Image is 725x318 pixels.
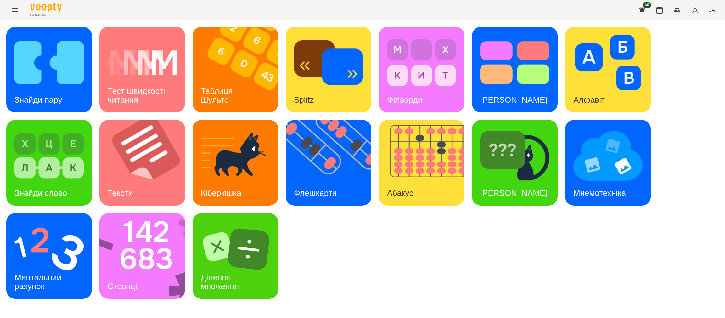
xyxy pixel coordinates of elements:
a: Знайди словоЗнайди слово [6,120,92,206]
span: UA [708,7,715,13]
img: Знайди слово [14,128,84,184]
h3: Знайди слово [14,188,67,198]
a: Тест Струпа[PERSON_NAME] [472,27,558,112]
img: Знайди пару [14,35,84,90]
img: Ділення множення [201,221,270,277]
h3: Тест швидкості читання [108,86,167,104]
img: Voopty Logo [30,3,62,12]
h3: Мнемотехніка [573,188,626,198]
img: Флешкарти [286,120,379,206]
a: Знайди Кіберкішку[PERSON_NAME] [472,120,558,206]
h3: Стовпці [108,281,137,291]
img: Філворди [387,35,456,90]
h3: Алфавіт [573,95,605,105]
img: Знайди Кіберкішку [480,128,549,184]
a: SplitzSplitz [286,27,371,112]
h3: Флешкарти [294,188,337,198]
h3: Ділення множення [201,273,239,291]
h3: Таблиця Шульте [201,86,235,104]
a: ФлешкартиФлешкарти [286,120,371,206]
h3: [PERSON_NAME] [480,95,548,105]
img: Splitz [294,35,363,90]
span: 60 [643,2,651,8]
h3: Ментальний рахунок [14,273,64,291]
a: ТекстиТексти [99,120,185,206]
a: ФілвордиФілворди [379,27,464,112]
img: Тест Струпа [480,35,549,90]
img: Стовпці [99,213,193,299]
a: АбакусАбакус [379,120,464,206]
img: Алфавіт [573,35,643,90]
a: КіберкішкаКіберкішка [193,120,278,206]
a: Таблиця ШультеТаблиця Шульте [193,27,278,112]
a: Ділення множенняДілення множення [193,213,278,299]
a: АлфавітАлфавіт [565,27,651,112]
img: Ментальний рахунок [14,221,84,277]
a: Ментальний рахунокМентальний рахунок [6,213,92,299]
a: Знайди паруЗнайди пару [6,27,92,112]
img: Тексти [99,120,193,206]
img: avatar_s.png [691,6,700,14]
button: UA [706,4,717,16]
a: СтовпціСтовпці [99,213,185,299]
img: Абакус [379,120,472,206]
button: Menu [8,3,23,18]
a: МнемотехнікаМнемотехніка [565,120,651,206]
h3: Знайди пару [14,95,62,105]
span: For Business [30,13,62,17]
h3: Тексти [108,188,133,198]
img: Тест швидкості читання [108,35,177,90]
h3: [PERSON_NAME] [480,188,548,198]
h3: Абакус [387,188,413,198]
img: Кіберкішка [201,128,270,184]
img: Мнемотехніка [573,128,643,184]
img: Таблиця Шульте [193,27,286,112]
h3: Кіберкішка [201,188,241,198]
h3: Splitz [294,95,314,105]
a: Тест швидкості читанняТест швидкості читання [99,27,185,112]
h3: Філворди [387,95,422,105]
